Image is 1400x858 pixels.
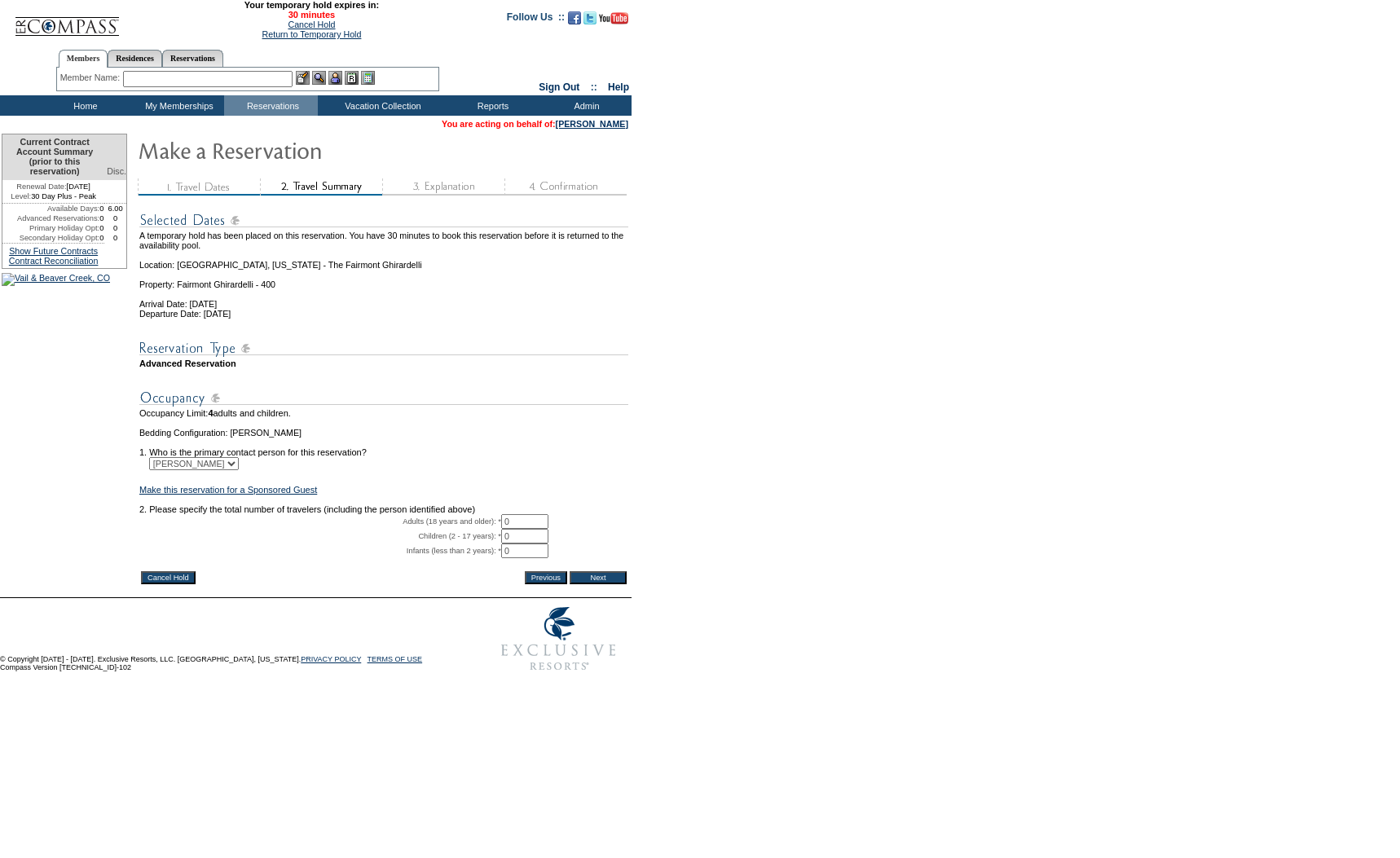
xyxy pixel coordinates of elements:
a: Cancel Hold [288,20,335,29]
img: Vail & Beaver Creek, CO [2,273,110,286]
td: 6.00 [104,204,126,213]
div: Member Name: [60,71,123,85]
span: Level: [11,191,31,201]
td: 0 [99,223,104,233]
img: step2_state2.gif [260,178,382,196]
td: Current Contract Account Summary (prior to this reservation) [2,134,104,180]
img: Subscribe to our YouTube Channel [599,12,628,24]
img: Impersonate [328,71,342,85]
td: Vacation Collection [318,95,444,116]
span: 4 [208,408,213,418]
img: step3_state1.gif [382,178,504,196]
td: A temporary hold has been placed on this reservation. You have 30 minutes to book this reservatio... [139,231,628,250]
td: Reports [444,95,538,116]
a: [PERSON_NAME] [556,119,628,129]
td: Home [37,95,130,116]
td: Reservations [224,95,318,116]
a: Become our fan on Facebook [568,16,581,26]
img: Compass Home [14,3,120,37]
img: subTtlSelectedDates.gif [139,210,628,231]
td: My Memberships [130,95,224,116]
td: Property: Fairmont Ghirardelli - 400 [139,270,628,289]
a: Reservations [162,50,223,67]
a: Residences [108,50,162,67]
td: 2. Please specify the total number of travelers (including the person identified above) [139,504,628,514]
img: Follow us on Twitter [583,11,597,24]
td: Primary Holiday Opt: [2,223,99,233]
img: b_calculator.gif [361,71,375,85]
span: Renewal Date: [16,182,66,191]
a: Subscribe to our YouTube Channel [599,16,628,26]
td: 1. Who is the primary contact person for this reservation? [139,438,628,457]
td: Infants (less than 2 years): * [139,543,501,558]
td: Available Days: [2,204,99,213]
td: Occupancy Limit: adults and children. [139,408,628,418]
td: 0 [99,204,104,213]
img: Reservations [345,71,359,85]
img: b_edit.gif [296,71,310,85]
td: Children (2 - 17 years): * [139,529,501,543]
td: Location: [GEOGRAPHIC_DATA], [US_STATE] - The Fairmont Ghirardelli [139,250,628,270]
img: step4_state1.gif [504,178,627,196]
td: Advanced Reservation [139,359,628,368]
input: Cancel Hold [141,571,196,584]
td: 0 [104,213,126,223]
td: Admin [538,95,632,116]
td: Advanced Reservations: [2,213,99,223]
td: 0 [104,233,126,243]
td: Departure Date: [DATE] [139,309,628,319]
a: Sign Out [539,81,579,93]
a: TERMS OF USE [368,655,423,663]
img: Make Reservation [138,134,464,166]
td: [DATE] [2,180,104,191]
td: Arrival Date: [DATE] [139,289,628,309]
img: Become our fan on Facebook [568,11,581,24]
td: Bedding Configuration: [PERSON_NAME] [139,428,628,438]
img: Exclusive Resorts [486,598,632,680]
input: Next [570,571,627,584]
td: 30 Day Plus - Peak [2,191,104,204]
a: Follow us on Twitter [583,16,597,26]
a: Make this reservation for a Sponsored Guest [139,485,317,495]
td: 0 [104,223,126,233]
td: 0 [99,213,104,223]
a: Help [608,81,629,93]
img: View [312,71,326,85]
a: PRIVACY POLICY [301,655,361,663]
span: 30 minutes [128,10,495,20]
span: You are acting on behalf of: [442,119,628,129]
td: Follow Us :: [507,10,565,29]
img: subTtlOccupancy.gif [139,388,628,408]
td: Adults (18 years and older): * [139,514,501,529]
td: Secondary Holiday Opt: [2,233,99,243]
a: Show Future Contracts [9,246,98,256]
a: Members [59,50,108,68]
span: :: [591,81,597,93]
a: Contract Reconciliation [9,256,99,266]
input: Previous [525,571,567,584]
a: Return to Temporary Hold [262,29,362,39]
span: Disc. [107,166,126,176]
img: subTtlResType.gif [139,338,628,359]
td: 0 [99,233,104,243]
img: step1_state3.gif [138,178,260,196]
